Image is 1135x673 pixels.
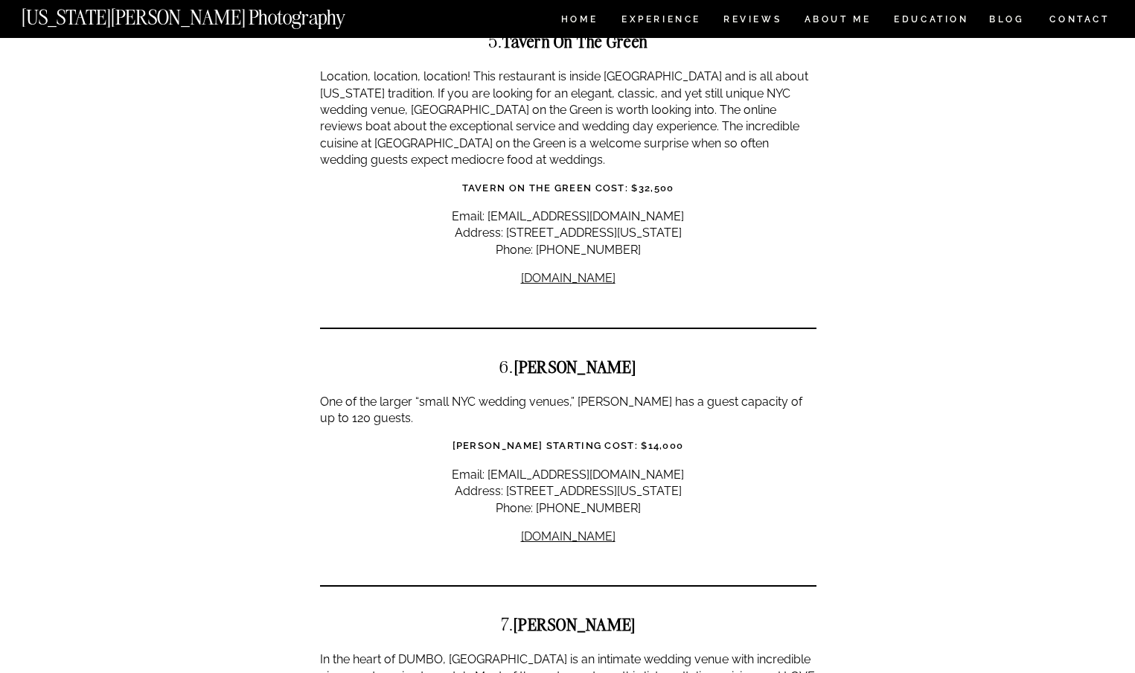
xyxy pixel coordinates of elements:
a: ABOUT ME [804,15,872,28]
h2: 5. [320,32,816,51]
p: One of the larger “small NYC wedding venues,” [PERSON_NAME] has a guest capacity of up to 120 gue... [320,394,816,427]
strong: [PERSON_NAME] Starting Cost: $14,000 [453,440,684,451]
strong: Tavern on the Green [502,31,648,52]
a: BLOG [989,15,1025,28]
p: Email: [EMAIL_ADDRESS][DOMAIN_NAME] Address: [STREET_ADDRESS][US_STATE] Phone: [PHONE_NUMBER] [320,208,816,258]
p: Email: [EMAIL_ADDRESS][DOMAIN_NAME] Address: [STREET_ADDRESS][US_STATE] Phone: [PHONE_NUMBER] [320,467,816,517]
a: [US_STATE][PERSON_NAME] Photography [22,7,395,20]
h2: 6. [320,357,816,376]
a: Experience [621,15,700,28]
a: CONTACT [1049,11,1110,28]
h2: 7. [320,615,816,634]
a: HOME [558,15,601,28]
a: [DOMAIN_NAME] [521,271,616,285]
a: REVIEWS [723,15,779,28]
strong: Tavern on the Green Cost: $32,500 [462,182,674,194]
p: Location, location, location! This restaurant is inside [GEOGRAPHIC_DATA] and is all about [US_ST... [320,68,816,168]
a: EDUCATION [892,15,971,28]
a: [DOMAIN_NAME] [521,529,616,543]
strong: [PERSON_NAME] [514,613,636,635]
strong: [PERSON_NAME] [514,356,636,377]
